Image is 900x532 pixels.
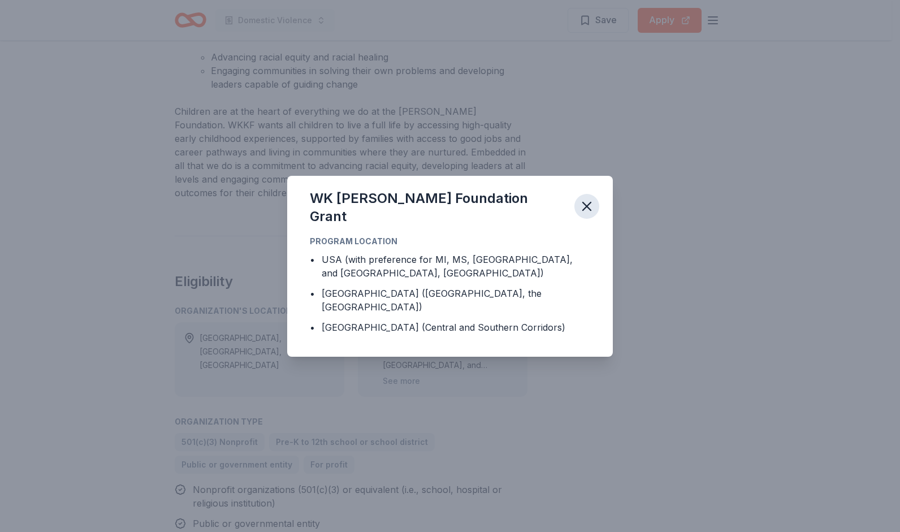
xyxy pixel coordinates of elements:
div: WK [PERSON_NAME] Foundation Grant [310,189,565,226]
div: [GEOGRAPHIC_DATA] (Central and Southern Corridors) [322,321,565,334]
div: USA (with preference for MI, MS, [GEOGRAPHIC_DATA], and [GEOGRAPHIC_DATA], [GEOGRAPHIC_DATA]) [322,253,590,280]
div: • [310,287,315,300]
div: • [310,321,315,334]
div: • [310,253,315,266]
div: Program Location [310,235,590,248]
div: [GEOGRAPHIC_DATA] ([GEOGRAPHIC_DATA], the [GEOGRAPHIC_DATA]) [322,287,590,314]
